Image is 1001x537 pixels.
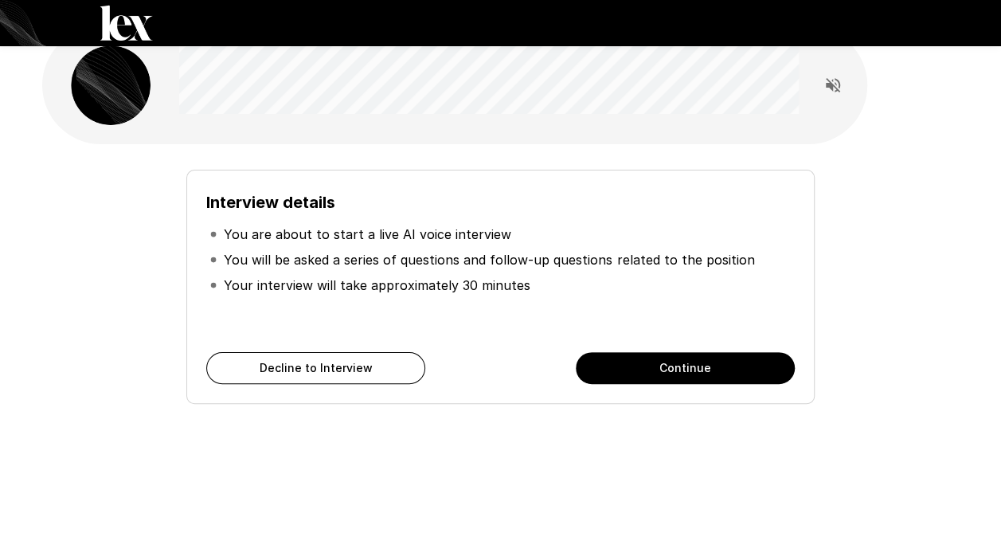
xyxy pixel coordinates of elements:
[224,276,530,295] p: Your interview will take approximately 30 minutes
[71,45,151,125] img: lex_avatar2.png
[206,193,335,212] b: Interview details
[206,352,425,384] button: Decline to Interview
[224,225,511,244] p: You are about to start a live AI voice interview
[224,250,754,269] p: You will be asked a series of questions and follow-up questions related to the position
[576,352,795,384] button: Continue
[817,69,849,101] button: Read questions aloud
